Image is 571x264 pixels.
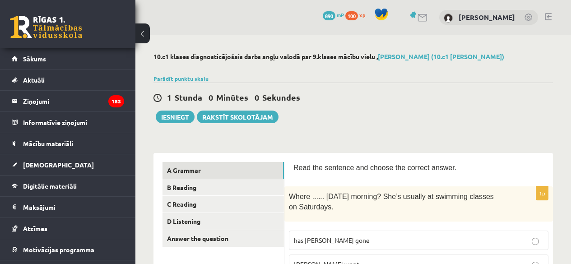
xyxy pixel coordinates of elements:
legend: Informatīvie ziņojumi [23,112,124,133]
legend: Maksājumi [23,197,124,218]
span: Motivācijas programma [23,245,94,254]
span: 0 [255,92,259,102]
a: B Reading [162,179,284,196]
img: Aleksis Frēlihs [444,14,453,23]
span: Sekundes [262,92,300,102]
span: 100 [345,11,358,20]
a: Maksājumi [12,197,124,218]
span: Where ...... [DATE] morning? She’s usually at swimming classes on Saturdays. [289,193,494,211]
a: Mācību materiāli [12,133,124,154]
i: 183 [108,95,124,107]
a: 100 xp [345,11,370,19]
span: Mācību materiāli [23,139,73,148]
span: Aktuāli [23,76,45,84]
a: Answer the question [162,230,284,247]
a: C Reading [162,196,284,213]
span: Sākums [23,55,46,63]
h2: 10.c1 klases diagnosticējošais darbs angļu valodā par 9.klases mācību vielu , [153,53,553,60]
a: Digitālie materiāli [12,176,124,196]
p: 1p [536,186,548,200]
span: Digitālie materiāli [23,182,77,190]
span: [DEMOGRAPHIC_DATA] [23,161,94,169]
span: has [PERSON_NAME] gone [294,236,370,244]
span: xp [359,11,365,19]
span: Minūtes [216,92,248,102]
a: Motivācijas programma [12,239,124,260]
span: Stunda [175,92,202,102]
span: mP [337,11,344,19]
a: [PERSON_NAME] [459,13,515,22]
input: has [PERSON_NAME] gone [532,238,539,245]
a: Sākums [12,48,124,69]
a: Aktuāli [12,69,124,90]
span: Atzīmes [23,224,47,232]
a: D Listening [162,213,284,230]
a: Atzīmes [12,218,124,239]
span: 1 [167,92,172,102]
a: A Grammar [162,162,284,179]
a: Ziņojumi183 [12,91,124,111]
a: Informatīvie ziņojumi [12,112,124,133]
button: Iesniegt [156,111,195,123]
span: 0 [209,92,213,102]
a: Rakstīt skolotājam [197,111,279,123]
legend: Ziņojumi [23,91,124,111]
a: Rīgas 1. Tālmācības vidusskola [10,16,82,38]
a: [DEMOGRAPHIC_DATA] [12,154,124,175]
a: 890 mP [323,11,344,19]
span: 890 [323,11,335,20]
a: [PERSON_NAME] (10.c1 [PERSON_NAME]) [378,52,504,60]
a: Parādīt punktu skalu [153,75,209,82]
span: Read the sentence and choose the correct answer. [293,164,456,171]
